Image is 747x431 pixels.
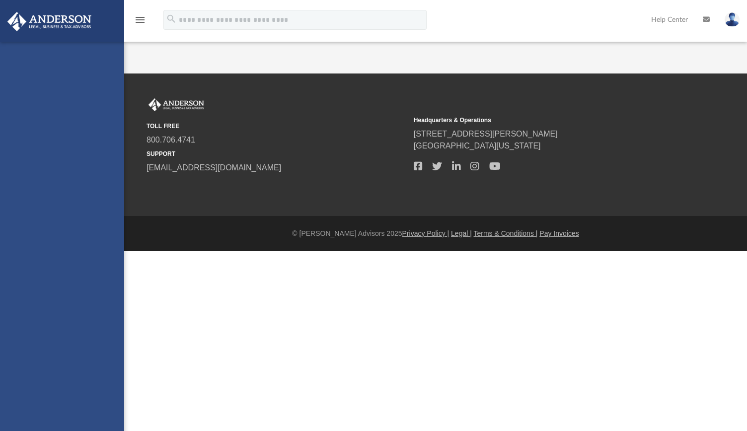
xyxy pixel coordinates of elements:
a: 800.706.4741 [147,136,195,144]
i: menu [134,14,146,26]
img: Anderson Advisors Platinum Portal [147,98,206,111]
a: [EMAIL_ADDRESS][DOMAIN_NAME] [147,163,281,172]
img: Anderson Advisors Platinum Portal [4,12,94,31]
a: Terms & Conditions | [474,229,538,237]
a: menu [134,19,146,26]
small: SUPPORT [147,149,407,158]
a: Privacy Policy | [402,229,449,237]
a: Legal | [451,229,472,237]
a: Pay Invoices [539,229,579,237]
div: © [PERSON_NAME] Advisors 2025 [124,228,747,239]
i: search [166,13,177,24]
img: User Pic [725,12,740,27]
small: TOLL FREE [147,122,407,131]
small: Headquarters & Operations [414,116,674,125]
a: [GEOGRAPHIC_DATA][US_STATE] [414,142,541,150]
a: [STREET_ADDRESS][PERSON_NAME] [414,130,558,138]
